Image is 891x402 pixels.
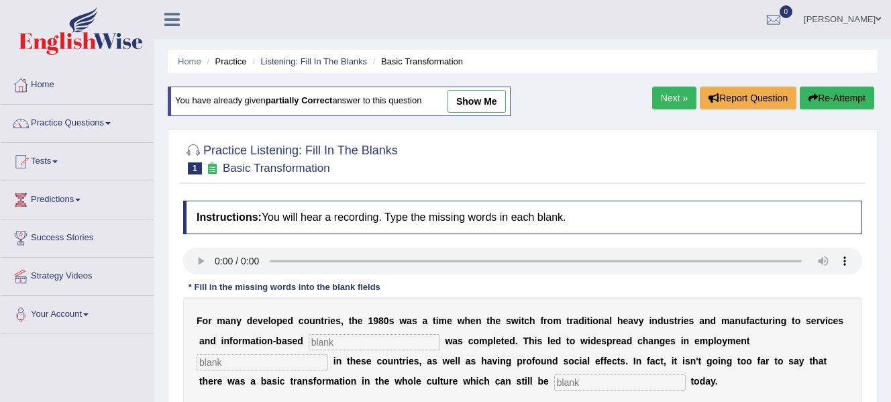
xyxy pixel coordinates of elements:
b: ' [696,356,698,366]
b: n [205,336,211,346]
b: o [713,356,719,366]
b: e [550,336,556,346]
b: s [458,336,463,346]
b: 1 [368,315,373,326]
b: l [268,315,271,326]
b: f [746,315,749,326]
b: s [287,336,293,346]
b: e [293,336,298,346]
b: e [496,336,501,346]
b: s [806,315,811,326]
b: o [741,356,747,366]
b: c [612,356,617,366]
a: Predictions [1,181,154,215]
b: u [309,315,315,326]
b: r [817,315,820,326]
b: t [809,356,813,366]
b: i [584,315,587,326]
b: 8 [378,315,384,326]
b: v [633,315,639,326]
b: c [299,315,304,326]
b: a [648,336,653,346]
b: - [273,336,276,346]
b: w [445,336,452,346]
b: , [419,356,422,366]
b: n [741,336,747,346]
b: r [766,356,769,366]
b: e [366,356,372,366]
b: y [236,315,242,326]
b: r [238,336,242,346]
b: a [628,315,633,326]
b: h [465,315,471,326]
a: Strategy Videos [1,258,154,291]
b: d [552,356,558,366]
b: n [690,356,696,366]
b: i [406,356,409,366]
b: partially correct [266,96,333,106]
b: d [288,315,294,326]
span: 0 [780,5,793,18]
b: n [653,336,660,346]
b: h [643,336,649,346]
a: show me [448,90,506,113]
b: e [470,315,476,326]
b: t [660,356,664,366]
b: e [409,356,414,366]
b: y [799,356,804,366]
b: a [819,356,824,366]
b: h [490,315,496,326]
b: e [665,336,670,346]
b: t [486,315,490,326]
li: Practice [203,55,246,68]
b: u [541,356,547,366]
b: 9 [373,315,378,326]
b: m [700,336,708,346]
b: v [492,356,498,366]
input: blank [197,354,328,370]
b: h [529,336,535,346]
div: You have already given answer to this question [168,87,511,116]
a: Home [178,56,201,66]
b: n [547,356,553,366]
b: g [781,315,787,326]
b: u [763,315,769,326]
small: Basic Transformation [223,162,330,174]
b: t [737,356,741,366]
b: r [543,315,547,326]
b: c [637,336,643,346]
b: o [535,356,541,366]
b: g [660,336,666,346]
b: s [788,356,794,366]
b: e [208,376,213,387]
b: a [452,336,458,346]
b: f [757,356,761,366]
b: e [684,315,689,326]
button: Report Question [700,87,796,109]
b: t [566,336,570,346]
b: s [471,356,476,366]
b: o [233,336,239,346]
b: i [682,356,685,366]
button: Re-Attempt [800,87,874,109]
b: t [674,315,678,326]
b: e [450,356,455,366]
b: e [282,315,288,326]
b: d [711,315,717,326]
b: l [493,336,496,346]
b: a [582,356,587,366]
input: blank [554,374,686,391]
b: e [358,315,363,326]
b: e [330,315,335,326]
b: a [621,336,627,346]
b: l [587,356,590,366]
b: t [823,356,827,366]
b: i [519,315,521,326]
b: T [523,336,529,346]
b: r [677,315,680,326]
b: c [656,356,661,366]
b: t [617,356,621,366]
b: m [242,336,250,346]
b: a [199,336,205,346]
b: h [813,356,819,366]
